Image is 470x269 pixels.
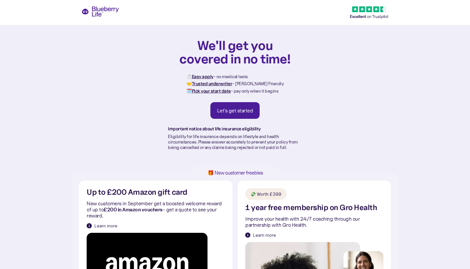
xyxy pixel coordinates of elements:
div: Let's get started [217,107,253,114]
strong: Easy apply [192,74,214,79]
strong: Trusted underwriter [192,81,232,86]
h2: Up to £200 Amazon gift card [87,188,187,196]
strong: Pick your start date [192,88,231,94]
div: Learn more [94,223,117,229]
p: ⏱️ - no medical tests 🤝 - [PERSON_NAME] Friendly 🗓️ - pay only when it begins [186,73,284,94]
h1: We'll get you covered in no time! [179,38,291,65]
strong: £200 in Amazon vouchers [104,206,163,213]
p: Eligibility for life insurance depends on lifestyle and health circumstances. Please answer accur... [168,134,302,150]
div: Learn more [253,232,276,238]
a: Learn more [87,223,117,229]
div: 💸 Worth £399 [250,191,281,197]
a: Learn more [245,232,276,238]
strong: Important notice about life insurance eligibility [168,126,261,132]
h2: 1 year free membership on Gro Health [245,204,377,212]
p: Improve your health with 24/7 coaching through our partnership with Gro Health. [245,216,383,228]
p: New customers in September get a boosted welcome reward of up to - get a quote to see your reward. [87,200,225,219]
a: Let's get started [210,102,260,119]
h1: 🎁 New customer freebies [197,170,273,175]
